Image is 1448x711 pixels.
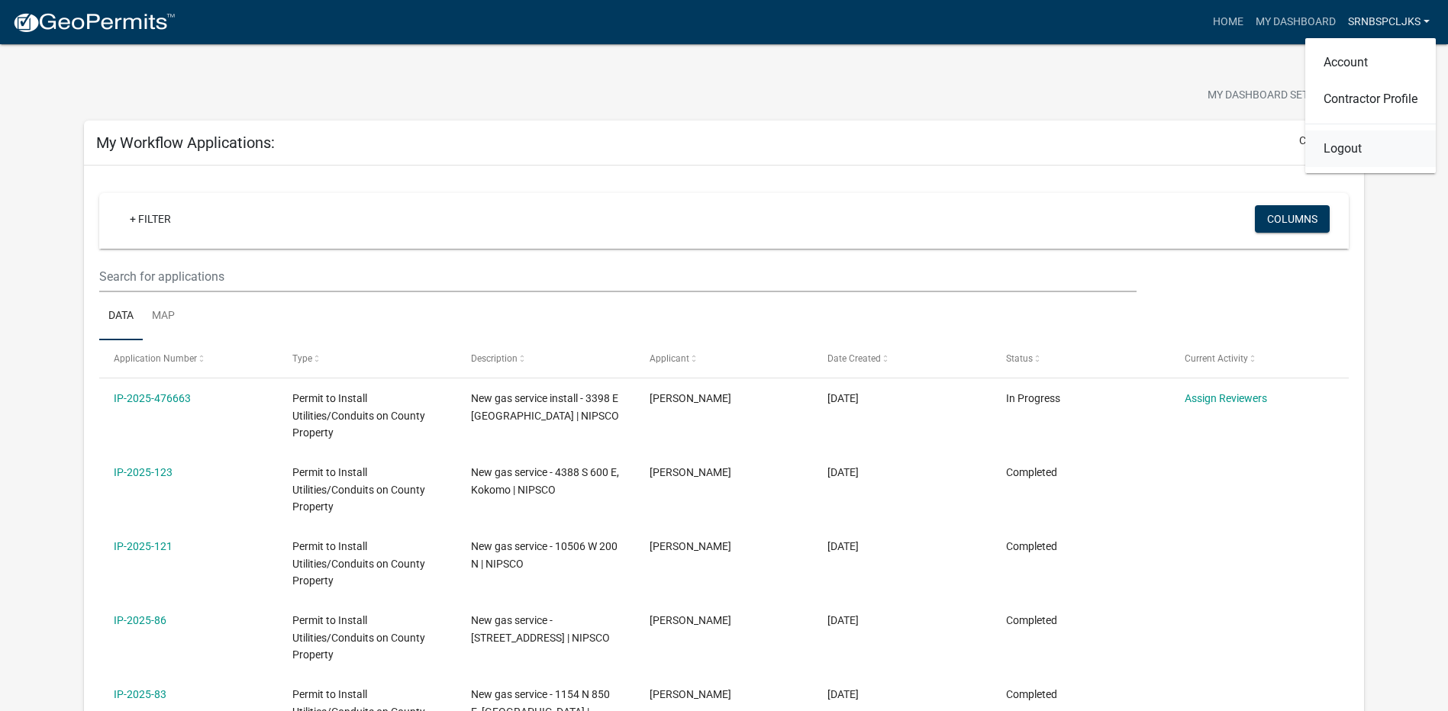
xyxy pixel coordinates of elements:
a: IP-2025-476663 [114,392,191,404]
span: 09/10/2025 [827,392,859,404]
a: My Dashboard [1250,8,1342,37]
span: Jay Shroyer [650,614,731,626]
span: 04/08/2025 [827,688,859,700]
datatable-header-cell: Application Number [99,340,278,377]
span: Permit to Install Utilities/Conduits on County Property [292,614,425,661]
a: Assign Reviewers [1185,392,1267,404]
span: My Dashboard Settings [1208,87,1339,105]
datatable-header-cell: Current Activity [1170,340,1349,377]
span: Application Number [114,353,197,364]
a: Home [1207,8,1250,37]
a: Map [143,292,184,341]
input: Search for applications [99,261,1137,292]
button: collapse [1299,133,1352,149]
span: In Progress [1006,392,1060,404]
a: Data [99,292,143,341]
span: Jay Shroyer [650,540,731,552]
datatable-header-cell: Applicant [634,340,813,377]
a: SrNBSpclJKS [1342,8,1436,37]
span: Permit to Install Utilities/Conduits on County Property [292,392,425,439]
span: Current Activity [1185,353,1248,364]
a: + Filter [118,205,183,233]
datatable-header-cell: Date Created [813,340,992,377]
span: Jay Shroyer [650,688,731,700]
a: Account [1305,44,1436,81]
span: Jay Shroyer [650,466,731,478]
button: My Dashboard Settingssettings [1195,81,1372,111]
div: SrNBSpclJKS [1305,38,1436,173]
a: Logout [1305,130,1436,167]
span: New gas service - 4388 S 600 E, Kokomo | NIPSCO [471,466,619,496]
button: Columns [1255,205,1330,233]
span: Date Created [827,353,881,364]
span: Status [1006,353,1033,364]
span: Completed [1006,688,1057,700]
a: IP-2025-86 [114,614,166,626]
span: New gas service - 340 S. Hickory Ln, Kokomo | NIPSCO [471,614,610,644]
span: Description [471,353,518,364]
span: 08/12/2025 [827,540,859,552]
span: Type [292,353,312,364]
span: Completed [1006,466,1057,478]
datatable-header-cell: Description [456,340,635,377]
span: Completed [1006,540,1057,552]
span: Completed [1006,614,1057,626]
a: IP-2025-83 [114,688,166,700]
span: 04/21/2025 [827,614,859,626]
h5: My Workflow Applications: [96,134,275,152]
span: New gas service install - 3398 E 400 N, Kokomo | NIPSCO [471,392,619,422]
span: Applicant [650,353,689,364]
a: Contractor Profile [1305,81,1436,117]
span: 08/22/2025 [827,466,859,478]
span: Jay Shroyer [650,392,731,404]
datatable-header-cell: Status [992,340,1170,377]
span: New gas service - 10506 W 200 N | NIPSCO [471,540,618,570]
span: Permit to Install Utilities/Conduits on County Property [292,540,425,587]
datatable-header-cell: Type [278,340,456,377]
a: IP-2025-121 [114,540,173,552]
span: Permit to Install Utilities/Conduits on County Property [292,466,425,513]
a: IP-2025-123 [114,466,173,478]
